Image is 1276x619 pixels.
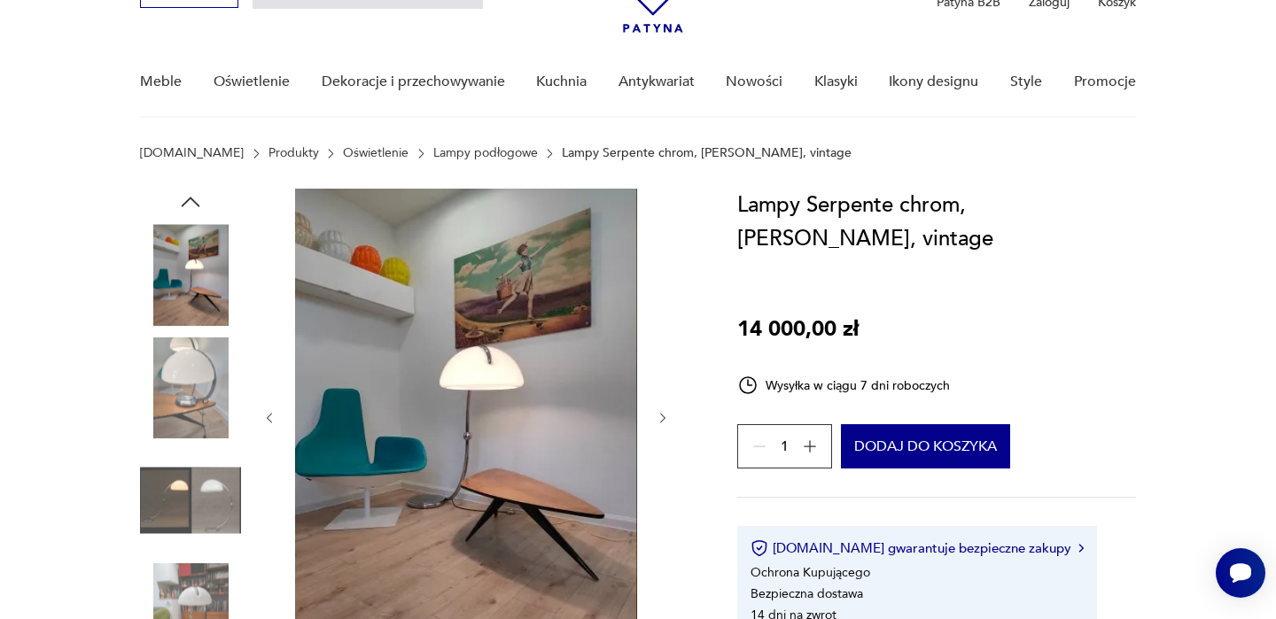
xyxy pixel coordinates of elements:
a: Nowości [726,48,782,116]
a: Oświetlenie [214,48,290,116]
li: Bezpieczna dostawa [751,585,863,602]
span: 1 [781,441,789,453]
h1: Lampy Serpente chrom, [PERSON_NAME], vintage [737,189,1135,256]
a: Klasyki [814,48,858,116]
p: Lampy Serpente chrom, [PERSON_NAME], vintage [562,146,852,160]
a: Style [1010,48,1042,116]
a: Ikony designu [889,48,978,116]
p: 14 000,00 zł [737,313,859,346]
img: Zdjęcie produktu Lampy Serpente chrom, E. Martinelli, vintage [140,337,241,438]
a: Meble [140,48,182,116]
a: Promocje [1074,48,1136,116]
div: Wysyłka w ciągu 7 dni roboczych [737,375,950,396]
a: Produkty [268,146,319,160]
a: Antykwariat [619,48,695,116]
img: Ikona strzałki w prawo [1078,544,1084,553]
a: Dekoracje i przechowywanie [322,48,505,116]
iframe: Smartsupp widget button [1216,548,1265,598]
img: Ikona certyfikatu [751,539,768,557]
a: Kuchnia [536,48,587,116]
button: Dodaj do koszyka [841,424,1010,468]
img: Zdjęcie produktu Lampy Serpente chrom, E. Martinelli, vintage [140,450,241,551]
a: Oświetlenie [343,146,408,160]
img: Zdjęcie produktu Lampy Serpente chrom, E. Martinelli, vintage [140,224,241,325]
button: [DOMAIN_NAME] gwarantuje bezpieczne zakupy [751,539,1083,557]
li: Ochrona Kupującego [751,564,870,581]
a: [DOMAIN_NAME] [140,146,244,160]
a: Lampy podłogowe [433,146,538,160]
